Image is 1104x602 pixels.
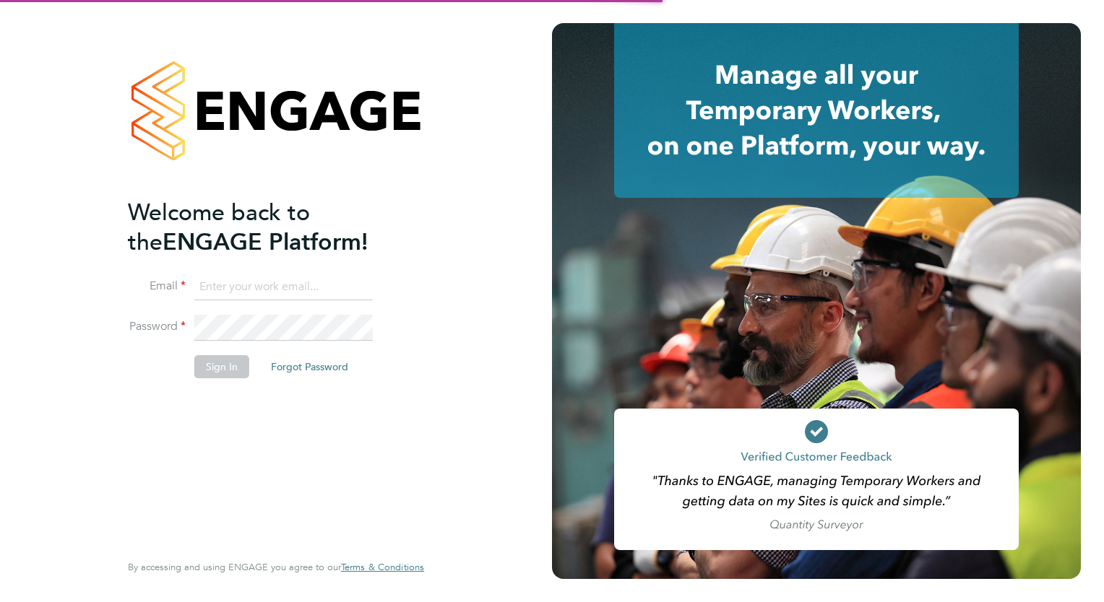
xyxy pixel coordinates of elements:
label: Email [128,279,186,294]
button: Forgot Password [259,355,360,378]
span: Terms & Conditions [341,561,424,573]
h2: ENGAGE Platform! [128,198,410,257]
a: Terms & Conditions [341,562,424,573]
input: Enter your work email... [194,274,373,300]
label: Password [128,319,186,334]
button: Sign In [194,355,249,378]
span: By accessing and using ENGAGE you agree to our [128,561,424,573]
span: Welcome back to the [128,199,310,256]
